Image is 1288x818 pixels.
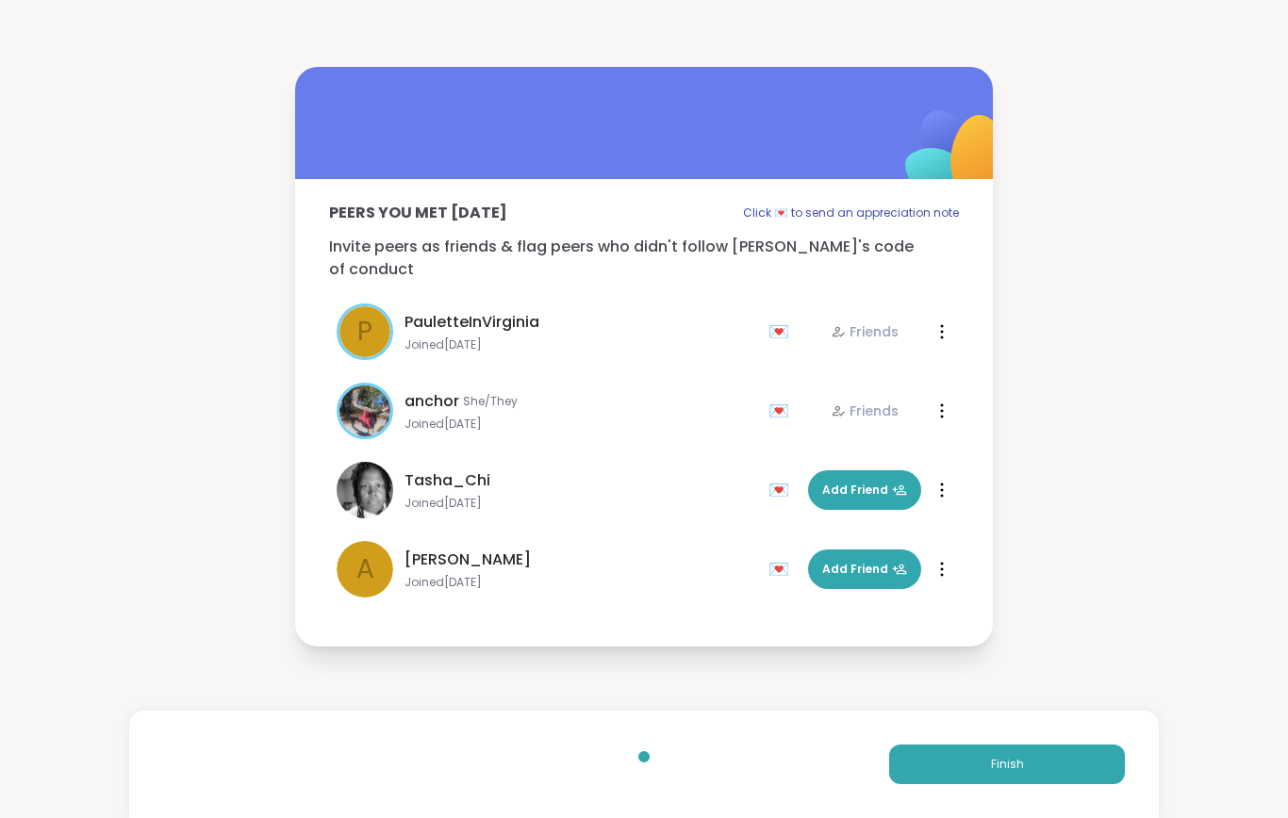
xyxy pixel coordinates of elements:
span: Joined [DATE] [405,575,757,590]
p: Invite peers as friends & flag peers who didn't follow [PERSON_NAME]'s code of conduct [329,236,959,281]
button: Finish [889,744,1125,784]
div: 💌 [768,317,797,347]
button: Add Friend [808,549,921,589]
p: Click 💌 to send an appreciation note [743,202,959,224]
span: Add Friend [822,561,907,578]
span: Add Friend [822,482,907,499]
span: anchor [405,390,459,413]
span: Joined [DATE] [405,417,757,432]
div: Friends [831,322,899,341]
span: PauletteInVirginia [405,311,539,334]
span: Finish [991,756,1024,773]
img: Tasha_Chi [337,462,393,518]
span: Tasha_Chi [405,469,490,492]
span: She/They [463,394,518,409]
img: anchor [339,385,390,436]
span: Joined [DATE] [405,337,757,352]
div: 💌 [768,396,797,426]
button: Add Friend [808,470,921,510]
span: P [357,312,372,352]
span: Joined [DATE] [405,496,757,511]
div: 💌 [768,475,797,505]
p: Peers you met [DATE] [329,202,507,224]
img: ShareWell Logomark [861,61,1049,249]
div: 💌 [768,554,797,584]
span: [PERSON_NAME] [405,548,531,571]
span: a [356,549,374,589]
div: Friends [831,401,899,420]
